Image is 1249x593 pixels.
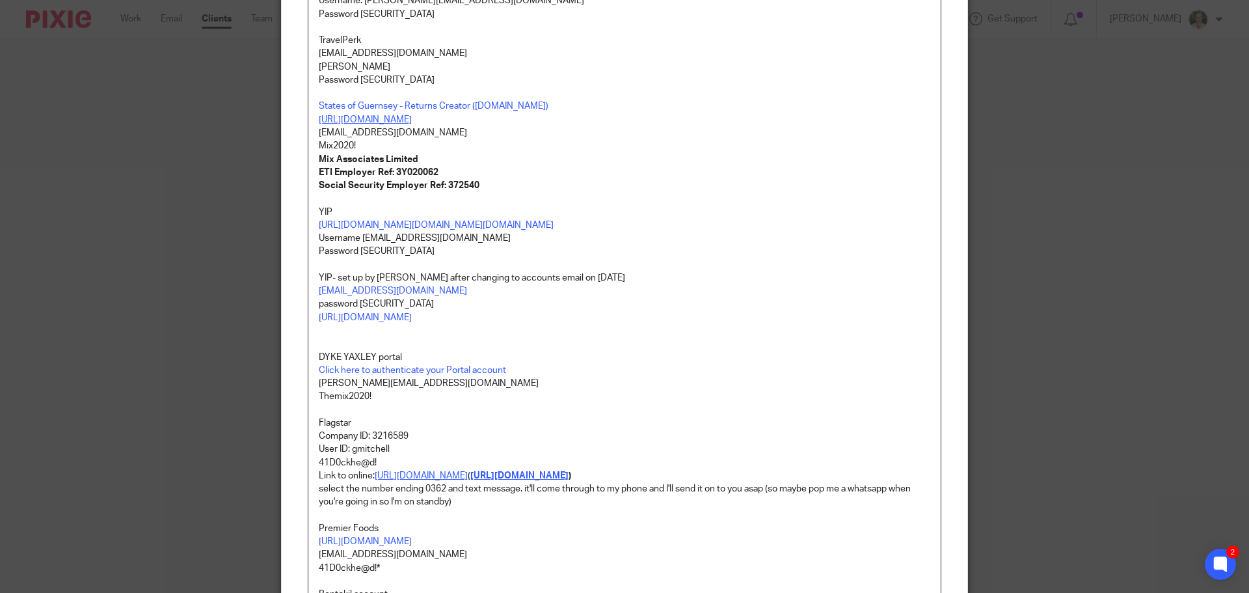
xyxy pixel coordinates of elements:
[319,245,930,258] p: Password [SECURITY_DATA]
[319,297,930,310] p: password [SECURITY_DATA]
[319,47,930,60] p: [EMAIL_ADDRESS][DOMAIN_NAME]
[319,482,930,509] p: select the number ending 0362 and text message. it'll come through to my phone and I'll send it o...
[319,313,412,322] a: [URL][DOMAIN_NAME]
[319,232,930,245] p: Username [EMAIL_ADDRESS][DOMAIN_NAME]
[1226,545,1239,559] div: 2
[319,139,930,152] p: Mix2020!
[319,271,930,284] p: YIP- set up by [PERSON_NAME] after changing to accounts email on [DATE]
[470,471,569,480] a: [URL][DOMAIN_NAME]
[319,456,930,469] p: 41D0ckhe@d!
[319,286,467,296] a: [EMAIL_ADDRESS][DOMAIN_NAME]
[319,102,548,111] a: States of Guernsey - Returns Creator ([DOMAIN_NAME])
[319,168,438,177] strong: ETI Employer Ref: 3Y020062
[319,522,930,535] p: Premier Foods
[319,61,930,74] p: [PERSON_NAME]
[319,390,930,403] p: Themix2020!
[319,377,930,390] p: [PERSON_NAME][EMAIL_ADDRESS][DOMAIN_NAME]
[375,471,468,480] a: [URL][DOMAIN_NAME]
[319,8,930,21] p: Password [SECURITY_DATA]
[319,417,930,430] p: Flagstar
[319,469,930,482] p: Link to online:
[319,221,554,230] a: [URL][DOMAIN_NAME][DOMAIN_NAME][DOMAIN_NAME]
[319,548,930,561] p: [EMAIL_ADDRESS][DOMAIN_NAME]
[569,471,571,480] u: )
[319,115,412,124] a: [URL][DOMAIN_NAME]
[319,126,930,139] p: [EMAIL_ADDRESS][DOMAIN_NAME]
[319,206,930,219] p: YIP
[319,562,930,575] p: 41D0ckhe@d!*
[319,443,930,456] p: User ID: gmitchell
[319,537,412,546] a: [URL][DOMAIN_NAME]
[319,34,930,47] p: TravelPerk
[319,430,930,443] p: Company ID: 3216589
[319,181,479,190] strong: Social Security Employer Ref: 372540
[319,155,418,164] strong: Mix Associates Limited
[319,74,930,87] p: Password [SECURITY_DATA]
[319,351,930,364] p: DYKE YAXLEY portal
[468,471,470,480] u: (
[319,366,506,375] a: Click here to authenticate your Portal account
